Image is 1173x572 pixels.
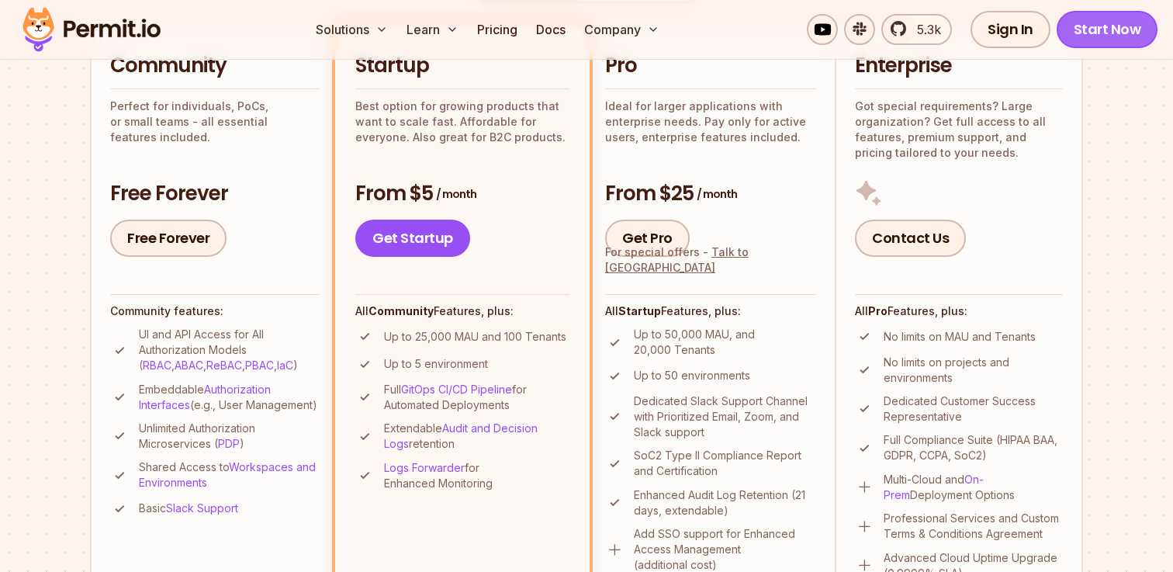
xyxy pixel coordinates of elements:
[384,421,569,452] p: Extendable retention
[384,461,465,474] a: Logs Forwarder
[310,14,394,45] button: Solutions
[355,52,569,80] h2: Startup
[355,180,569,208] h3: From $5
[855,220,966,257] a: Contact Us
[605,180,816,208] h3: From $25
[634,448,816,479] p: SoC2 Type II Compliance Report and Certification
[634,487,816,518] p: Enhanced Audit Log Retention (21 days, extendable)
[605,52,816,80] h2: Pro
[634,393,816,440] p: Dedicated Slack Support Channel with Prioritized Email, Zoom, and Slack support
[855,99,1063,161] p: Got special requirements? Large organization? Get full access to all features, premium support, a...
[110,99,320,145] p: Perfect for individuals, PoCs, or small teams - all essential features included.
[530,14,572,45] a: Docs
[471,14,524,45] a: Pricing
[884,511,1063,542] p: Professional Services and Custom Terms & Conditions Agreement
[884,432,1063,463] p: Full Compliance Suite (HIPAA BAA, GDPR, CCPA, SoC2)
[277,359,293,372] a: IaC
[139,501,238,516] p: Basic
[884,393,1063,425] p: Dedicated Customer Success Representative
[884,472,1063,503] p: Multi-Cloud and Deployment Options
[605,244,816,276] div: For special offers -
[166,501,238,515] a: Slack Support
[971,11,1050,48] a: Sign In
[855,52,1063,80] h2: Enterprise
[139,421,320,452] p: Unlimited Authorization Microservices ( )
[139,383,271,411] a: Authorization Interfaces
[384,329,566,345] p: Up to 25,000 MAU and 100 Tenants
[384,382,569,413] p: Full for Automated Deployments
[175,359,203,372] a: ABAC
[605,303,816,319] h4: All Features, plus:
[855,303,1063,319] h4: All Features, plus:
[384,356,488,372] p: Up to 5 environment
[143,359,171,372] a: RBAC
[578,14,666,45] button: Company
[884,329,1036,345] p: No limits on MAU and Tenants
[884,473,984,501] a: On-Prem
[634,327,816,358] p: Up to 50,000 MAU, and 20,000 Tenants
[355,303,569,319] h4: All Features, plus:
[868,304,888,317] strong: Pro
[605,99,816,145] p: Ideal for larger applications with enterprise needs. Pay only for active users, enterprise featur...
[400,14,465,45] button: Learn
[218,437,240,450] a: PDP
[618,304,661,317] strong: Startup
[401,383,512,396] a: GitOps CI/CD Pipeline
[355,99,569,145] p: Best option for growing products that want to scale fast. Affordable for everyone. Also great for...
[697,186,737,202] span: / month
[110,52,320,80] h2: Community
[605,220,690,257] a: Get Pro
[110,303,320,319] h4: Community features:
[384,460,569,491] p: for Enhanced Monitoring
[139,382,320,413] p: Embeddable (e.g., User Management)
[634,368,750,383] p: Up to 50 environments
[1057,11,1158,48] a: Start Now
[355,220,470,257] a: Get Startup
[908,20,941,39] span: 5.3k
[206,359,242,372] a: ReBAC
[139,459,320,491] p: Shared Access to
[384,421,538,450] a: Audit and Decision Logs
[436,186,476,202] span: / month
[245,359,274,372] a: PBAC
[110,180,320,208] h3: Free Forever
[884,355,1063,386] p: No limits on projects and environments
[110,220,227,257] a: Free Forever
[16,3,168,56] img: Permit logo
[881,14,952,45] a: 5.3k
[139,327,320,373] p: UI and API Access for All Authorization Models ( , , , , )
[369,304,434,317] strong: Community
